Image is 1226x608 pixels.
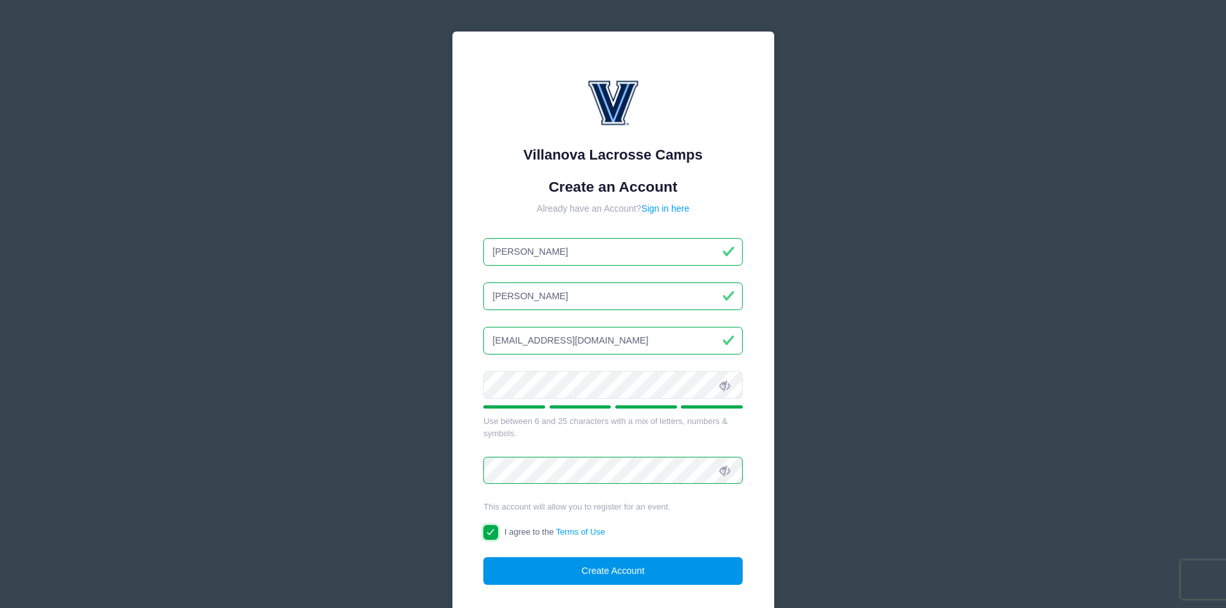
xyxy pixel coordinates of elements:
input: Email [483,327,743,355]
span: I agree to the [505,527,605,537]
input: I agree to theTerms of Use [483,525,498,540]
a: Terms of Use [556,527,606,537]
input: First Name [483,238,743,266]
div: This account will allow you to register for an event. [483,501,743,513]
img: Villanova Lacrosse Camps [575,63,652,140]
div: Use between 6 and 25 characters with a mix of letters, numbers & symbols. [483,415,743,440]
button: Create Account [483,557,743,585]
div: Villanova Lacrosse Camps [483,144,743,165]
input: Last Name [483,282,743,310]
a: Sign in here [641,203,689,214]
div: Already have an Account? [483,202,743,216]
h1: Create an Account [483,178,743,196]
